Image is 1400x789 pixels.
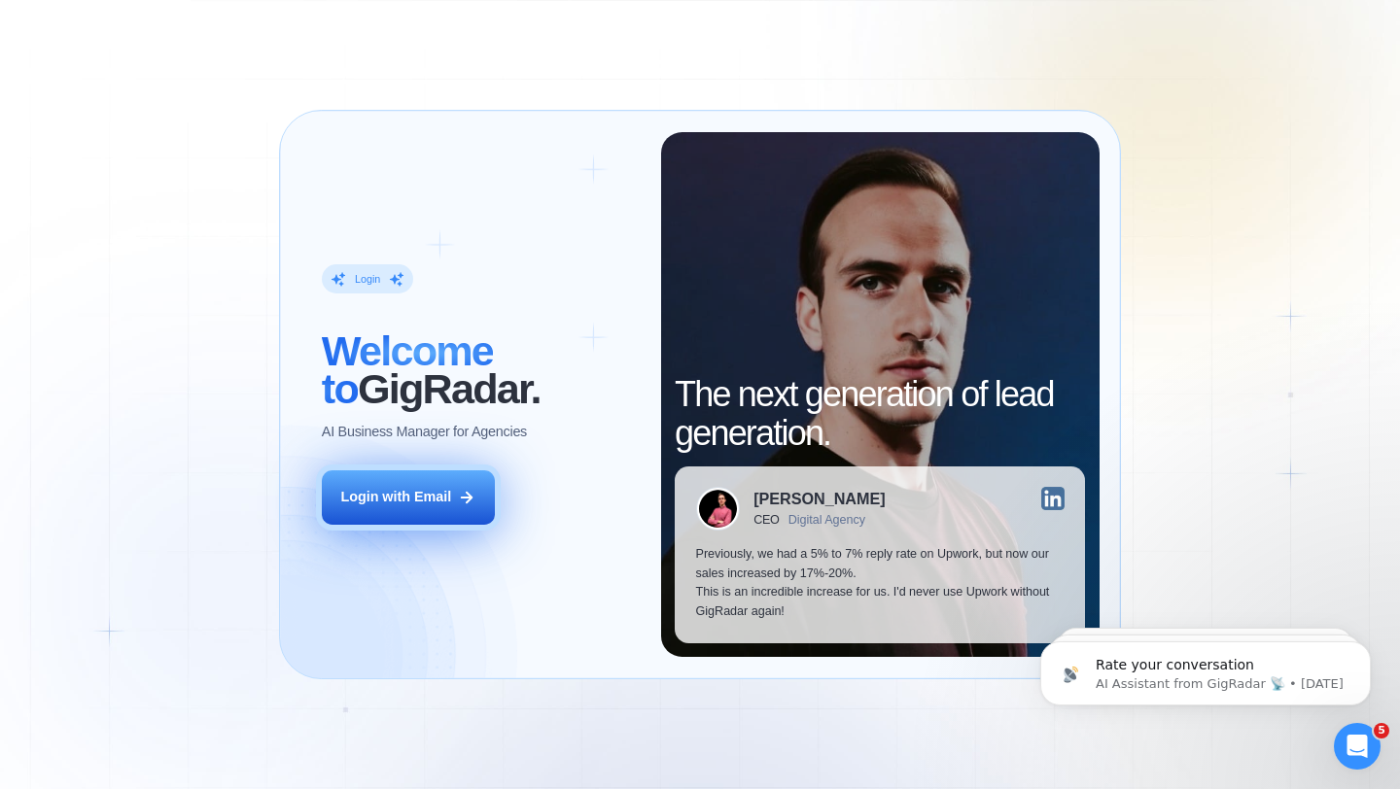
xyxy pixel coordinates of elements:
[753,513,780,527] div: CEO
[322,423,527,442] p: AI Business Manager for Agencies
[696,545,1065,622] p: Previously, we had a 5% to 7% reply rate on Upwork, but now our sales increased by 17%-20%. This ...
[322,470,495,525] button: Login with Email
[1011,600,1400,737] iframe: Intercom notifications message
[322,332,640,409] h2: ‍ GigRadar.
[788,513,865,527] div: Digital Agency
[1334,723,1381,770] iframe: Intercom live chat
[1374,723,1389,738] span: 5
[340,488,451,507] div: Login with Email
[675,375,1085,452] h2: The next generation of lead generation.
[355,272,380,286] div: Login
[322,327,493,413] span: Welcome to
[753,491,885,506] div: [PERSON_NAME]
